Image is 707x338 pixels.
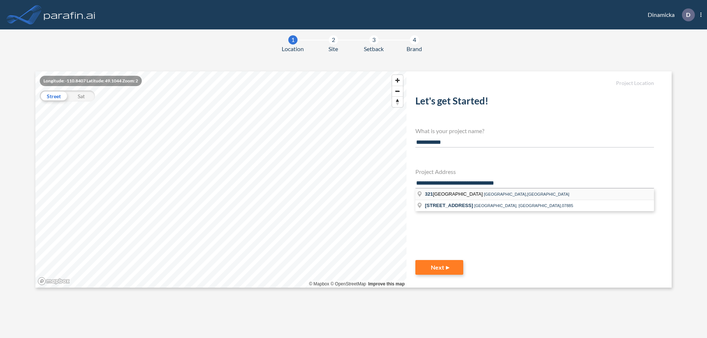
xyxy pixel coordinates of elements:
canvas: Map [35,71,407,288]
div: Longitude: -110.8407 Latitude: 49.1044 Zoom: 2 [40,76,142,86]
span: [STREET_ADDRESS] [425,203,473,208]
h4: What is your project name? [415,127,654,134]
h2: Let's get Started! [415,95,654,110]
button: Zoom in [392,75,403,86]
span: 321 [425,191,433,197]
span: Reset bearing to north [392,97,403,107]
a: Mapbox [309,281,329,287]
a: OpenStreetMap [330,281,366,287]
div: Dinamicka [637,8,701,21]
div: 2 [329,35,338,45]
div: 3 [369,35,379,45]
button: Zoom out [392,86,403,96]
button: Reset bearing to north [392,96,403,107]
span: [GEOGRAPHIC_DATA], [GEOGRAPHIC_DATA],07885 [474,203,573,208]
span: [GEOGRAPHIC_DATA] [425,191,484,197]
a: Mapbox homepage [38,277,70,285]
h5: Project Location [415,80,654,86]
span: [GEOGRAPHIC_DATA],[GEOGRAPHIC_DATA] [484,192,569,196]
span: Site [328,45,338,53]
div: Sat [67,90,95,102]
span: Brand [407,45,422,53]
span: Location [282,45,304,53]
div: 1 [288,35,298,45]
div: 4 [410,35,419,45]
a: Improve this map [368,281,405,287]
h4: Project Address [415,168,654,175]
p: D [686,11,690,18]
span: Setback [364,45,384,53]
div: Street [40,90,67,102]
img: logo [42,7,97,22]
button: Next [415,260,463,275]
